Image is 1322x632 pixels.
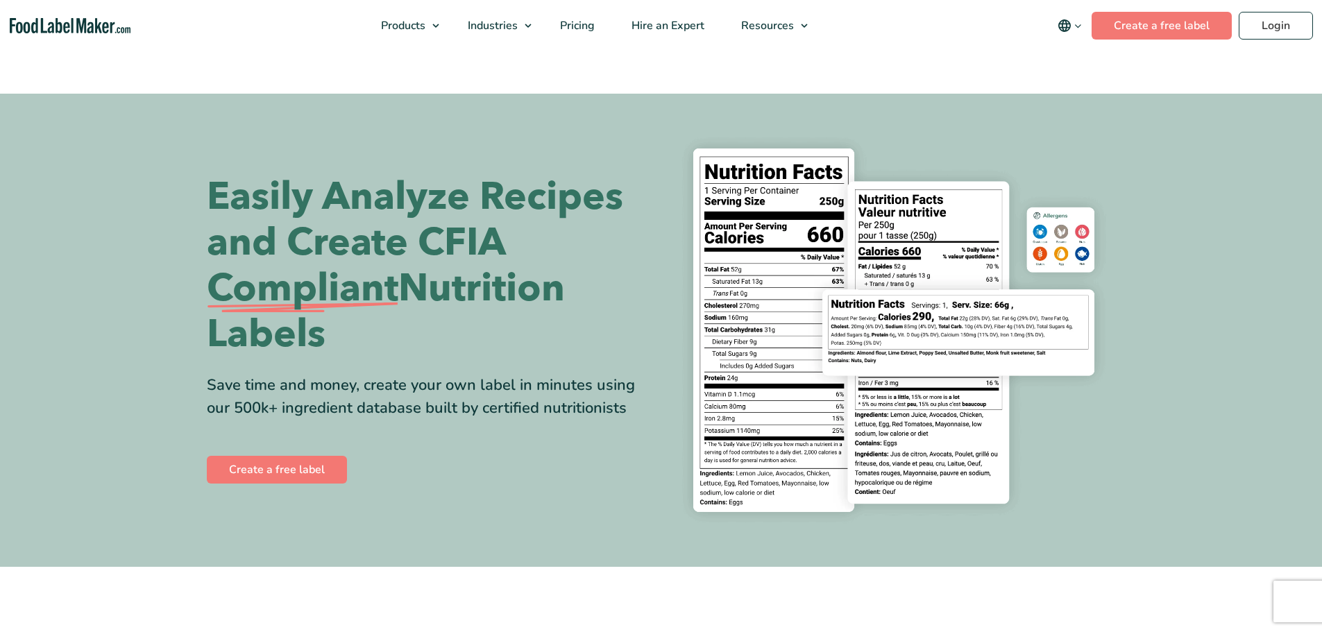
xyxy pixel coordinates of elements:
h1: Easily Analyze Recipes and Create CFIA Nutrition Labels [207,174,651,357]
span: Products [377,18,427,33]
span: Pricing [556,18,596,33]
div: Save time and money, create your own label in minutes using our 500k+ ingredient database built b... [207,374,651,420]
span: Industries [464,18,519,33]
span: Compliant [207,266,398,311]
a: Create a free label [1092,12,1232,40]
a: Login [1239,12,1313,40]
span: Resources [737,18,795,33]
span: Hire an Expert [627,18,706,33]
a: Create a free label [207,456,347,484]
